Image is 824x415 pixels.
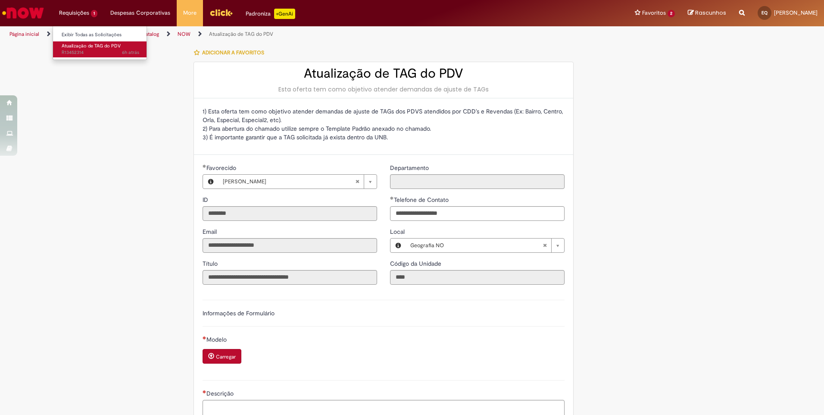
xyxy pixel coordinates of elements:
[538,239,551,252] abbr: Limpar campo Local
[206,390,235,397] span: Descrição
[194,44,269,62] button: Adicionar a Favoritos
[203,195,210,204] label: Somente leitura - ID
[62,49,139,56] span: R13452314
[695,9,726,17] span: Rascunhos
[351,175,364,189] abbr: Limpar campo Favorecido
[9,31,39,38] a: Página inicial
[59,9,89,17] span: Requisições
[390,164,431,172] span: Somente leitura - Departamento
[209,31,273,38] a: Atualização de TAG do PDV
[394,196,450,204] span: Telefone de Contato
[122,49,139,56] span: 6h atrás
[218,175,377,189] a: [PERSON_NAME]Limpar campo Favorecido
[62,43,121,49] span: Atualização de TAG do PDV
[390,196,394,200] span: Obrigatório Preenchido
[203,390,206,393] span: Necessários
[223,175,355,189] span: [PERSON_NAME]
[203,227,218,236] label: Somente leitura - Email
[642,9,666,17] span: Favoritos
[6,26,543,42] ul: Trilhas de página
[178,31,190,38] a: NOW
[668,10,675,17] span: 2
[390,239,406,252] button: Local, Visualizar este registro Geografia NO
[206,336,228,343] span: Modelo
[203,107,565,141] p: 1) Esta oferta tem como objetivo atender demandas de ajuste de TAGs dos PDVS atendidos por CDD's ...
[203,260,219,267] span: Somente leitura - Título
[390,270,565,285] input: Código da Unidade
[53,41,148,57] a: Aberto R13452314 : Atualização de TAG do PDV
[203,270,377,285] input: Título
[203,164,206,168] span: Obrigatório Preenchido
[390,174,565,189] input: Departamento
[774,9,818,16] span: [PERSON_NAME]
[688,9,726,17] a: Rascunhos
[53,30,148,40] a: Exibir Todas as Solicitações
[183,9,197,17] span: More
[406,239,564,252] a: Geografia NOLimpar campo Local
[390,228,406,236] span: Local
[203,259,219,268] label: Somente leitura - Título
[203,66,565,81] h2: Atualização de TAG do PDV
[110,9,170,17] span: Despesas Corporativas
[203,349,241,364] button: Carregar anexo de Modelo Required
[390,259,443,268] label: Somente leitura - Código da Unidade
[390,206,565,221] input: Telefone de Contato
[203,228,218,236] span: Somente leitura - Email
[202,49,264,56] span: Adicionar a Favoritos
[390,163,431,172] label: Somente leitura - Departamento
[122,49,139,56] time: 27/08/2025 12:59:51
[203,175,218,189] button: Favorecido, Visualizar este registro Eduardo Henrique Reboucas Queiroz
[203,85,565,94] div: Esta oferta tem como objetivo atender demandas de ajuste de TAGs
[203,309,275,317] label: Informações de Formulário
[274,9,295,19] p: +GenAi
[53,26,147,60] ul: Requisições
[203,238,377,253] input: Email
[203,206,377,221] input: ID
[91,10,97,17] span: 1
[410,239,543,252] span: Geografia NO
[203,336,206,340] span: Necessários
[216,353,236,360] small: Carregar
[390,260,443,267] span: Somente leitura - Código da Unidade
[762,10,768,16] span: EQ
[1,4,45,22] img: ServiceNow
[206,164,238,172] span: Necessários - Favorecido
[209,6,233,19] img: click_logo_yellow_360x200.png
[246,9,295,19] div: Padroniza
[203,196,210,204] span: Somente leitura - ID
